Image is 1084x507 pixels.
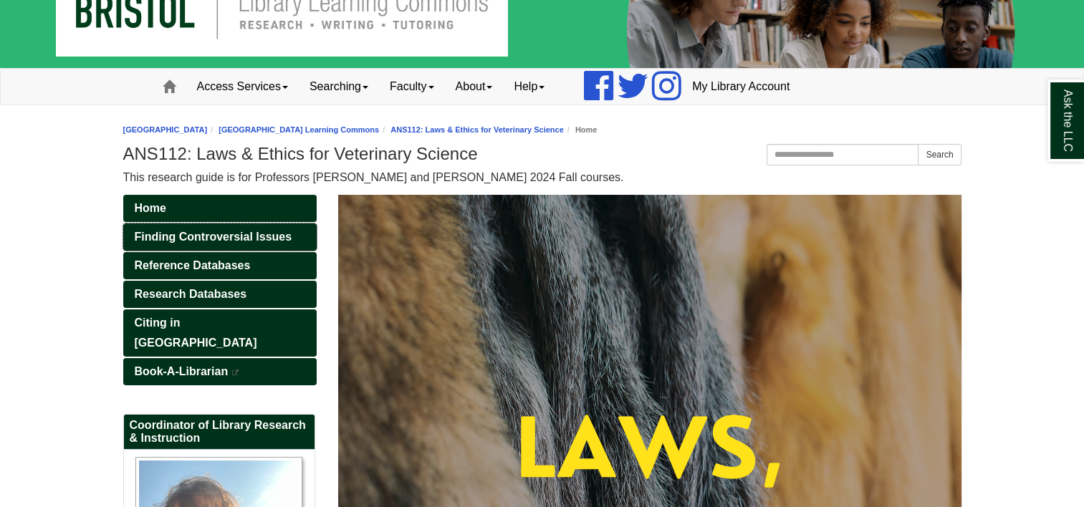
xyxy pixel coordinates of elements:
a: Finding Controversial Issues [123,223,317,251]
span: Reference Databases [135,259,251,271]
span: Citing in [GEOGRAPHIC_DATA] [135,317,257,349]
a: Help [503,69,555,105]
button: Search [918,144,961,165]
a: Searching [299,69,379,105]
a: [GEOGRAPHIC_DATA] [123,125,208,134]
a: ANS112: Laws & Ethics for Veterinary Science [390,125,564,134]
span: Home [135,202,166,214]
a: Research Databases [123,281,317,308]
h2: Coordinator of Library Research & Instruction [124,415,315,450]
a: [GEOGRAPHIC_DATA] Learning Commons [219,125,379,134]
a: Access Services [186,69,299,105]
li: Home [564,123,598,137]
span: Research Databases [135,288,247,300]
i: This link opens in a new window [231,370,240,376]
a: Reference Databases [123,252,317,279]
h1: ANS112: Laws & Ethics for Veterinary Science [123,144,961,164]
span: Finding Controversial Issues [135,231,292,243]
a: My Library Account [681,69,800,105]
nav: breadcrumb [123,123,961,137]
span: This research guide is for Professors [PERSON_NAME] and [PERSON_NAME] 2024 Fall courses. [123,171,624,183]
a: Citing in [GEOGRAPHIC_DATA] [123,309,317,357]
a: About [445,69,504,105]
a: Book-A-Librarian [123,358,317,385]
a: Home [123,195,317,222]
a: Faculty [379,69,445,105]
span: Book-A-Librarian [135,365,229,377]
